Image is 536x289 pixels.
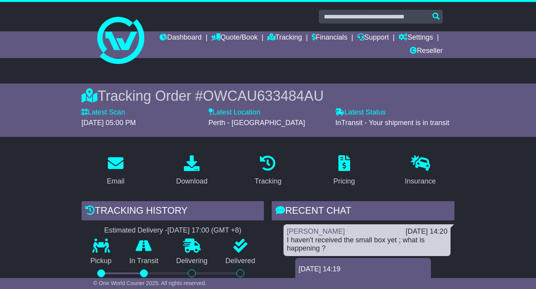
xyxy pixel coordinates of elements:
div: Download [176,176,207,187]
div: Tracking Order # [82,87,454,104]
a: Support [357,31,389,45]
a: Reseller [410,45,443,58]
div: [DATE] 14:19 [298,265,428,274]
div: Email [107,176,124,187]
a: Tracking [249,153,286,189]
a: Tracking [267,31,302,45]
div: Tracking [254,176,281,187]
div: Tracking history [82,201,264,222]
div: Pricing [333,176,355,187]
a: Dashboard [160,31,202,45]
a: Settings [398,31,433,45]
a: Pricing [328,153,360,189]
a: Quote/Book [211,31,258,45]
a: Insurance [400,153,441,189]
p: Delivered [216,257,264,265]
label: Latest Scan [82,108,125,117]
a: Financials [312,31,347,45]
p: In Transit [120,257,167,265]
a: Email [102,153,129,189]
a: Download [171,153,213,189]
div: Insurance [405,176,436,187]
div: RECENT CHAT [272,201,454,222]
a: [PERSON_NAME] [287,227,345,235]
span: InTransit - Your shipment is in transit [335,119,449,127]
div: Estimated Delivery - [82,226,264,235]
span: OWCAU633484AU [203,88,324,104]
div: I haven't received the small box yet ; what is happening ? [287,236,447,253]
label: Latest Status [335,108,385,117]
p: Delivering [167,257,216,265]
span: Perth - [GEOGRAPHIC_DATA] [209,119,305,127]
p: Pickup [82,257,120,265]
div: [DATE] 14:20 [405,227,447,236]
label: Latest Location [209,108,260,117]
span: © One World Courier 2025. All rights reserved. [93,280,207,286]
div: [DATE] 17:00 (GMT +8) [167,226,242,235]
span: [DATE] 05:00 PM [82,119,136,127]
